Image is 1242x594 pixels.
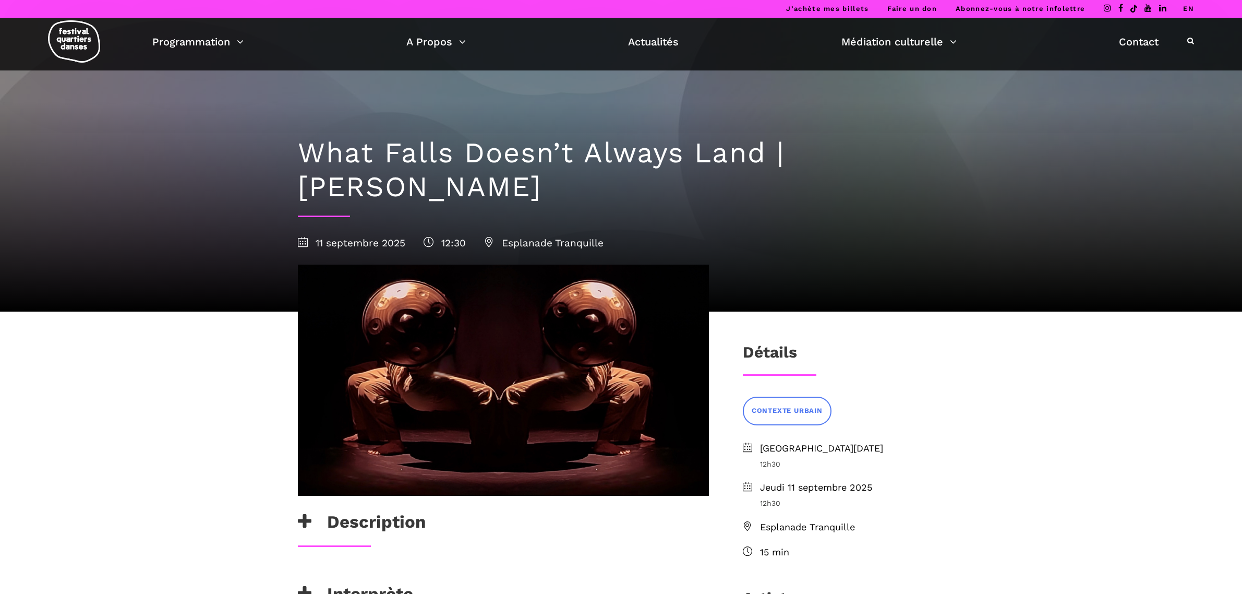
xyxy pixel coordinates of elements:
a: A Propos [406,33,466,51]
a: Abonnez-vous à notre infolettre [956,5,1085,13]
span: 11 septembre 2025 [298,237,405,249]
a: EN [1183,5,1194,13]
span: Jeudi 11 septembre 2025 [760,480,945,495]
h3: Description [298,512,426,538]
span: [GEOGRAPHIC_DATA][DATE] [760,441,945,456]
span: 12:30 [424,237,466,249]
a: Actualités [628,33,679,51]
img: logo-fqd-med [48,20,100,63]
span: Esplanade Tranquille [760,520,945,535]
a: Programmation [152,33,244,51]
h3: Détails [743,343,797,369]
span: CONTEXTE URBAIN [752,406,823,417]
a: J’achète mes billets [786,5,869,13]
span: 15 min [760,545,945,560]
a: CONTEXTE URBAIN [743,397,831,425]
span: Esplanade Tranquille [484,237,604,249]
span: 12h30 [760,497,945,509]
a: Médiation culturelle [841,33,957,51]
h1: What Falls Doesn’t Always Land | [PERSON_NAME] [298,136,945,204]
a: Faire un don [887,5,937,13]
a: Contact [1119,33,1159,51]
span: 12h30 [760,458,945,470]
